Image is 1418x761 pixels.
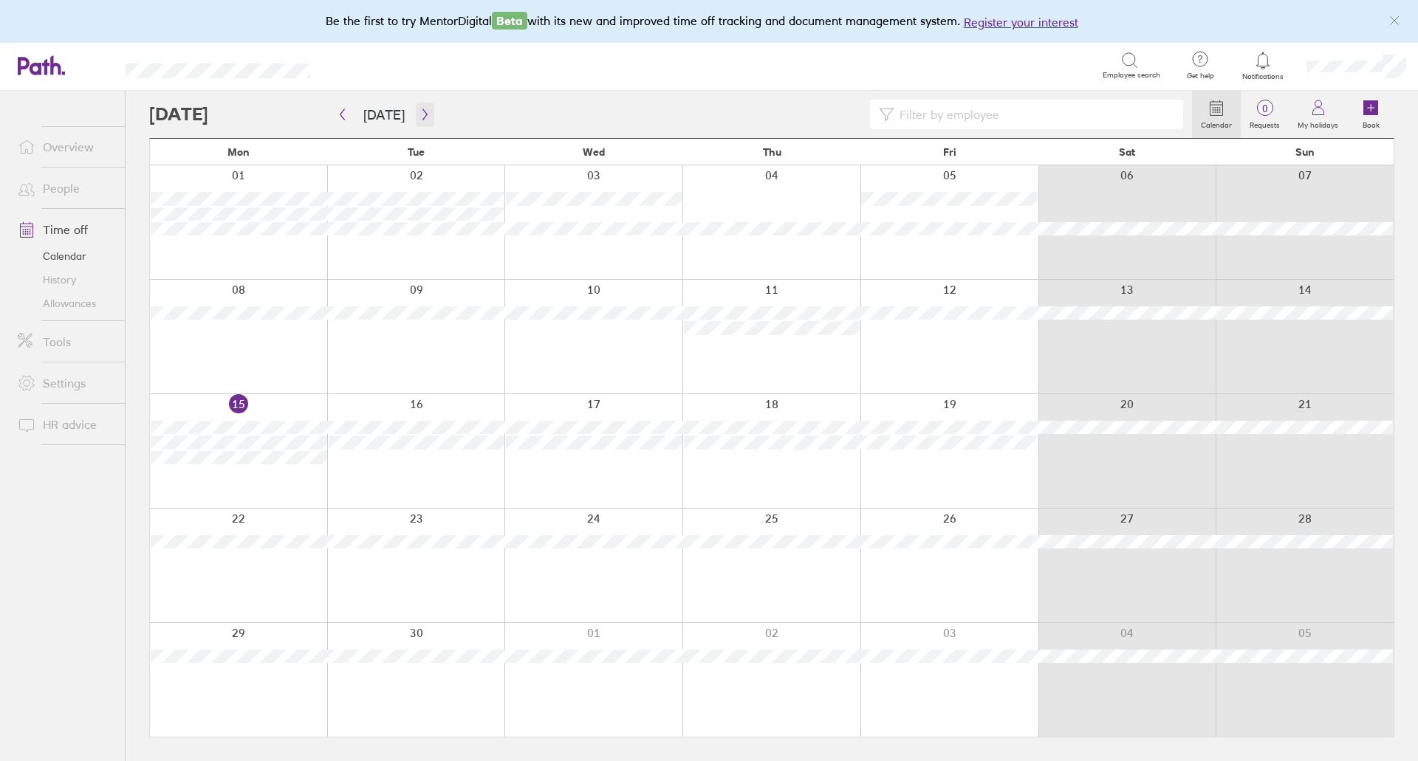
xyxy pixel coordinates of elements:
[1289,117,1347,130] label: My holidays
[1103,71,1160,80] span: Employee search
[1241,91,1289,138] a: 0Requests
[6,268,125,292] a: History
[6,410,125,439] a: HR advice
[943,146,956,158] span: Fri
[492,12,527,30] span: Beta
[6,327,125,357] a: Tools
[1192,91,1241,138] a: Calendar
[227,146,250,158] span: Mon
[1241,103,1289,114] span: 0
[1239,72,1287,81] span: Notifications
[583,146,605,158] span: Wed
[350,58,388,72] div: Search
[6,132,125,162] a: Overview
[1354,117,1388,130] label: Book
[1119,146,1135,158] span: Sat
[1241,117,1289,130] label: Requests
[1289,91,1347,138] a: My holidays
[894,100,1174,128] input: Filter by employee
[1347,91,1394,138] a: Book
[1176,72,1225,80] span: Get help
[964,13,1078,31] button: Register your interest
[6,244,125,268] a: Calendar
[6,173,125,203] a: People
[6,215,125,244] a: Time off
[352,103,417,127] button: [DATE]
[6,368,125,398] a: Settings
[1192,117,1241,130] label: Calendar
[6,292,125,315] a: Allowances
[1295,146,1315,158] span: Sun
[326,12,1093,31] div: Be the first to try MentorDigital with its new and improved time off tracking and document manage...
[763,146,781,158] span: Thu
[408,146,425,158] span: Tue
[1239,50,1287,81] a: Notifications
